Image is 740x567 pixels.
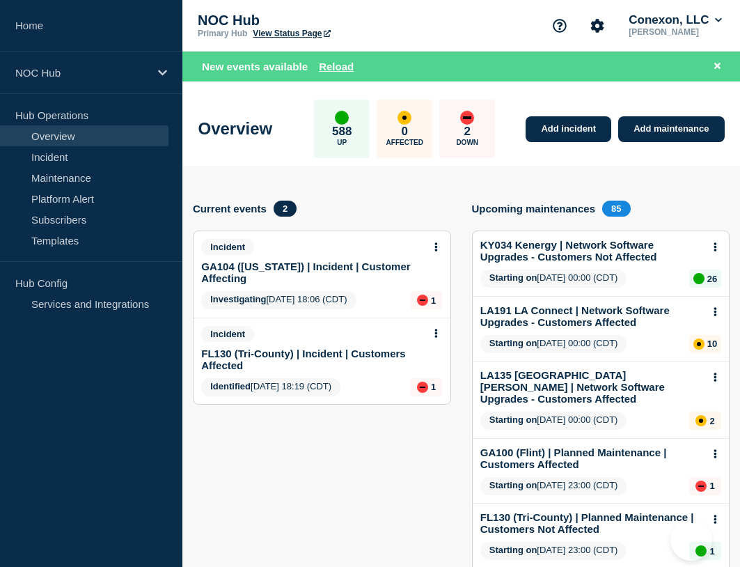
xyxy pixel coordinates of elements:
[693,339,704,350] div: affected
[201,378,340,396] span: [DATE] 18:19 (CDT)
[431,295,436,306] p: 1
[489,338,537,348] span: Starting on
[472,203,596,215] h4: Upcoming maintenances
[618,116,724,142] a: Add maintenance
[402,125,408,139] p: 0
[480,477,627,495] span: [DATE] 23:00 (CDT)
[489,414,537,425] span: Starting on
[337,139,347,146] p: Up
[480,335,627,353] span: [DATE] 00:00 (CDT)
[417,295,428,306] div: down
[201,239,254,255] span: Incident
[201,261,423,284] a: GA104 ([US_STATE]) | Incident | Customer Affecting
[480,304,702,328] a: LA191 LA Connect | Network Software Upgrades - Customers Affected
[210,294,266,304] span: Investigating
[489,545,537,555] span: Starting on
[193,203,267,215] h4: Current events
[489,480,537,490] span: Starting on
[274,201,297,217] span: 2
[332,125,352,139] p: 588
[253,29,330,38] a: View Status Page
[602,201,630,217] span: 85
[335,111,349,125] div: up
[526,116,611,142] a: Add incident
[480,511,702,535] a: FL130 (Tri-County) | Planned Maintenance | Customers Not Affected
[210,381,251,391] span: Identified
[693,273,704,284] div: up
[198,119,273,139] h1: Overview
[198,29,247,38] p: Primary Hub
[460,111,474,125] div: down
[464,125,471,139] p: 2
[480,446,702,470] a: GA100 (Flint) | Planned Maintenance | Customers Affected
[670,519,712,561] iframe: Help Scout Beacon - Open
[480,542,627,560] span: [DATE] 23:00 (CDT)
[626,13,725,27] button: Conexon, LLC
[397,111,411,125] div: affected
[480,369,702,405] a: LA135 [GEOGRAPHIC_DATA][PERSON_NAME] | Network Software Upgrades - Customers Affected
[709,481,714,491] p: 1
[480,270,627,288] span: [DATE] 00:00 (CDT)
[489,272,537,283] span: Starting on
[707,339,717,349] p: 10
[626,27,725,37] p: [PERSON_NAME]
[583,11,612,40] button: Account settings
[695,415,707,426] div: affected
[202,61,308,72] span: New events available
[15,67,149,79] p: NOC Hub
[198,13,476,29] p: NOC Hub
[480,239,702,263] a: KY034 Kenergy | Network Software Upgrades - Customers Not Affected
[201,291,356,309] span: [DATE] 18:06 (CDT)
[456,139,478,146] p: Down
[417,382,428,393] div: down
[431,382,436,392] p: 1
[386,139,423,146] p: Affected
[545,11,574,40] button: Support
[201,348,423,371] a: FL130 (Tri-County) | Incident | Customers Affected
[480,412,627,430] span: [DATE] 00:00 (CDT)
[707,274,717,284] p: 26
[319,61,354,72] button: Reload
[695,481,707,492] div: down
[709,416,714,426] p: 2
[201,326,254,342] span: Incident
